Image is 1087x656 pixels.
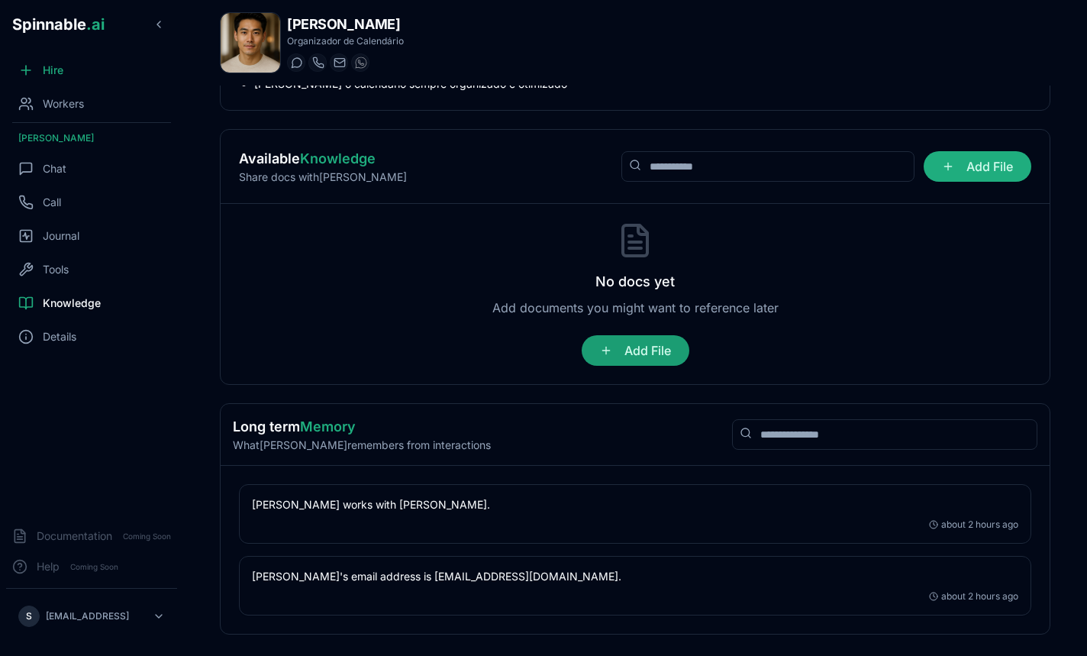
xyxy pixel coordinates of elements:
span: Help [37,559,60,574]
img: Vincent Farhadi [221,13,280,73]
p: Organizador de Calendário [287,35,404,47]
div: about 2 hours ago [929,519,1018,531]
p: [PERSON_NAME] works with [PERSON_NAME]. [252,497,1018,512]
p: What [PERSON_NAME] remembers from interactions [233,438,491,453]
span: .ai [86,15,105,34]
h2: Long term [233,416,491,438]
h2: Available [239,148,407,170]
button: WhatsApp [351,53,369,72]
p: [EMAIL_ADDRESS] [46,610,129,622]
div: [PERSON_NAME] [6,126,177,150]
button: Start a chat with Vincent Farhadi [287,53,305,72]
button: S[EMAIL_ADDRESS] [12,601,171,632]
p: [PERSON_NAME]'s email address is [EMAIL_ADDRESS][DOMAIN_NAME]. [252,569,1018,584]
p: Share docs with [PERSON_NAME] [239,170,407,185]
span: Chat [43,161,66,176]
span: Call [43,195,61,210]
button: Send email to vincent.farhadi@getspinnable.ai [330,53,348,72]
div: about 2 hours ago [929,590,1018,603]
span: Documentation [37,528,112,544]
p: Add documents you might want to reference later [492,299,779,317]
span: Spinnable [12,15,105,34]
span: Tools [43,262,69,277]
span: Coming Soon [66,560,123,574]
span: Add File [582,335,689,366]
span: Knowledge [43,296,101,311]
span: Journal [43,228,79,244]
span: S [26,610,32,622]
span: Hire [43,63,63,78]
h1: [PERSON_NAME] [287,14,404,35]
span: Details [43,329,76,344]
span: Memory [300,418,356,435]
span: Workers [43,96,84,111]
img: WhatsApp [355,57,367,69]
span: Coming Soon [118,529,176,544]
h3: No docs yet [595,271,675,292]
span: Add File [924,151,1031,182]
span: Knowledge [300,150,376,166]
button: Start a call with Vincent Farhadi [308,53,327,72]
